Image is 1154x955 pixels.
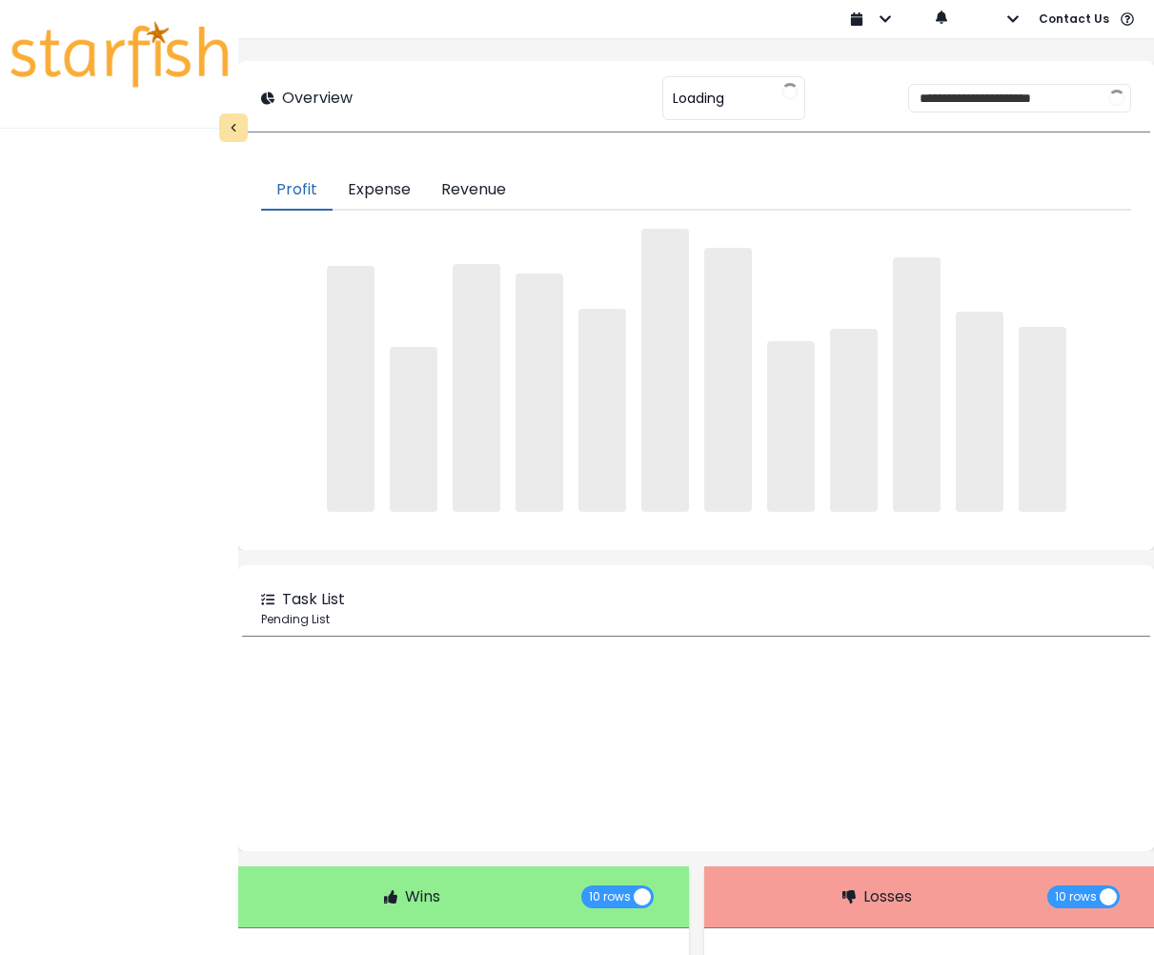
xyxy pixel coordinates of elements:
[282,588,345,611] p: Task List
[704,248,752,512] span: ‌
[956,312,1003,512] span: ‌
[1055,885,1097,908] span: 10 rows
[333,171,426,211] button: Expense
[641,229,689,512] span: ‌
[863,885,912,908] p: Losses
[453,264,500,512] span: ‌
[516,274,563,512] span: ‌
[261,171,333,211] button: Profit
[589,885,631,908] span: 10 rows
[327,266,375,512] span: ‌
[1019,327,1066,512] span: ‌
[261,611,1131,628] p: Pending List
[767,341,815,513] span: ‌
[673,78,724,118] span: Loading
[426,171,521,211] button: Revenue
[390,347,437,512] span: ‌
[830,329,878,512] span: ‌
[282,87,353,110] p: Overview
[578,309,626,512] span: ‌
[893,257,941,512] span: ‌
[405,885,440,908] p: Wins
